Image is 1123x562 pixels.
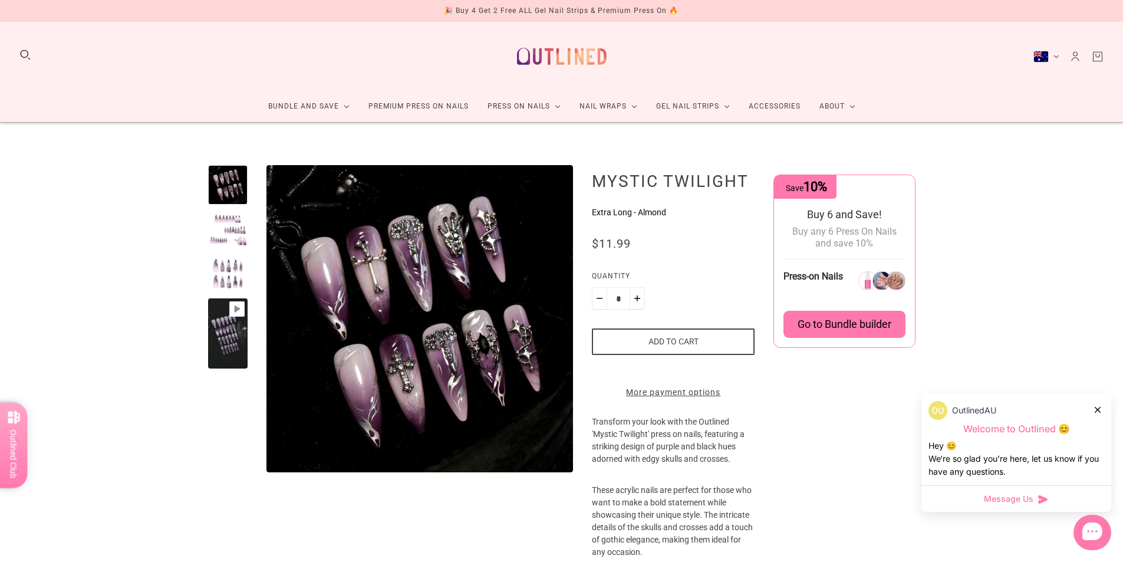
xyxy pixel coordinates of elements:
p: OutlinedAU [952,404,996,417]
div: Hey 😊 We‘re so glad you’re here, let us know if you have any questions. [928,439,1104,478]
a: Premium Press On Nails [359,91,478,122]
a: Cart [1091,50,1104,63]
span: Save [786,183,827,193]
a: Accessories [739,91,810,122]
span: $11.99 [592,236,631,251]
a: Press On Nails [478,91,570,122]
a: Outlined [510,31,614,81]
modal-trigger: Enlarge product image [266,165,574,472]
a: About [810,91,865,122]
span: 10% [803,179,827,194]
span: Press-on Nails [783,271,843,282]
img: data:image/png;base64,iVBORw0KGgoAAAANSUhEUgAAACQAAAAkCAYAAADhAJiYAAAC0UlEQVR4AexVTWgTQRT+9i+bTdo... [928,401,947,420]
span: Message Us [984,493,1033,505]
button: Australia [1033,51,1059,63]
button: Plus [630,287,645,310]
p: Extra Long - Almond [592,206,755,219]
label: Quantity [592,270,755,287]
div: 🎉 Buy 4 Get 2 Free ALL Gel Nail Strips & Premium Press On 🔥 [444,5,679,17]
span: Buy any 6 Press On Nails and save 10% [792,226,897,249]
a: Gel Nail Strips [647,91,739,122]
a: Nail Wraps [570,91,647,122]
h1: Mystic Twilight [592,171,755,191]
p: Transform your look with the Outlined 'Mystic Twilight' press on nails, featuring a striking desi... [592,416,755,484]
span: Go to Bundle builder [798,318,891,331]
button: Add to cart [592,328,755,355]
a: Bundle and Save [259,91,359,122]
p: Welcome to Outlined 😊 [928,423,1104,435]
a: More payment options [592,386,755,399]
img: Mystic Twilight [266,165,574,472]
button: Minus [592,287,607,310]
button: Search [19,48,32,61]
a: Account [1069,50,1082,63]
span: Buy 6 and Save! [807,208,882,221]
